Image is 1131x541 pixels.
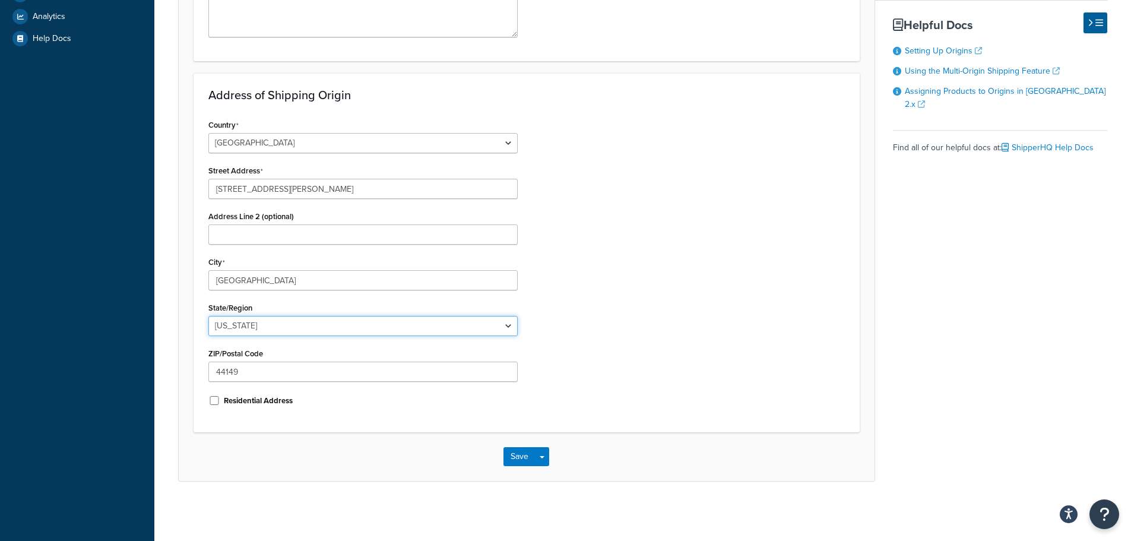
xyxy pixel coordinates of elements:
[9,28,145,49] a: Help Docs
[1089,499,1119,529] button: Open Resource Center
[208,121,239,130] label: Country
[33,34,71,44] span: Help Docs
[905,45,982,57] a: Setting Up Origins
[208,88,845,102] h3: Address of Shipping Origin
[208,166,263,176] label: Street Address
[208,258,225,267] label: City
[208,303,252,312] label: State/Region
[224,396,293,406] label: Residential Address
[893,130,1107,156] div: Find all of our helpful docs at:
[905,85,1105,110] a: Assigning Products to Origins in [GEOGRAPHIC_DATA] 2.x
[1084,12,1107,33] button: Hide Help Docs
[503,447,536,466] button: Save
[905,65,1060,77] a: Using the Multi-Origin Shipping Feature
[1002,141,1094,154] a: ShipperHQ Help Docs
[9,6,145,27] a: Analytics
[208,349,263,358] label: ZIP/Postal Code
[893,18,1107,31] h3: Helpful Docs
[208,212,294,221] label: Address Line 2 (optional)
[33,12,65,22] span: Analytics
